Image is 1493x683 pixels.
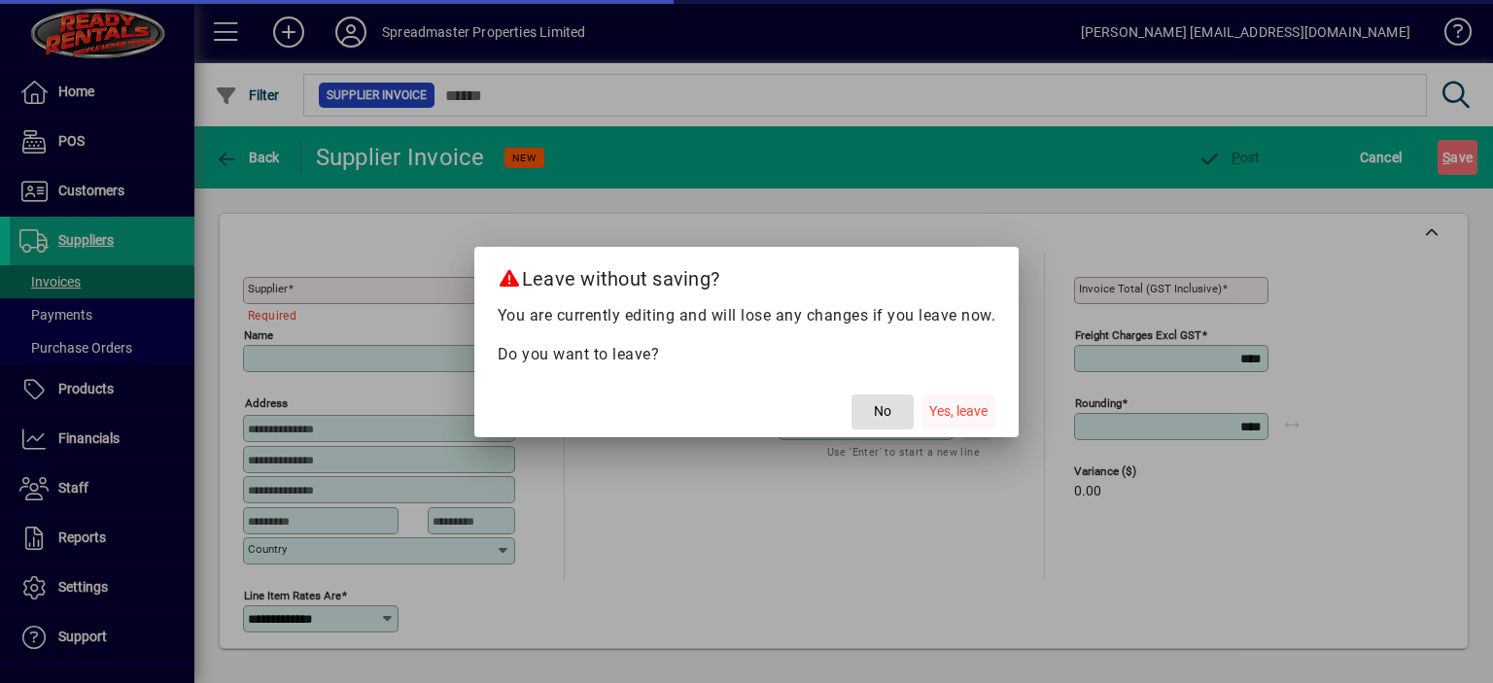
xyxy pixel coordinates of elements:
[498,304,996,327] p: You are currently editing and will lose any changes if you leave now.
[929,401,988,422] span: Yes, leave
[498,343,996,366] p: Do you want to leave?
[921,394,995,429] button: Yes, leave
[851,394,914,429] button: No
[474,247,1020,303] h2: Leave without saving?
[874,401,891,422] span: No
